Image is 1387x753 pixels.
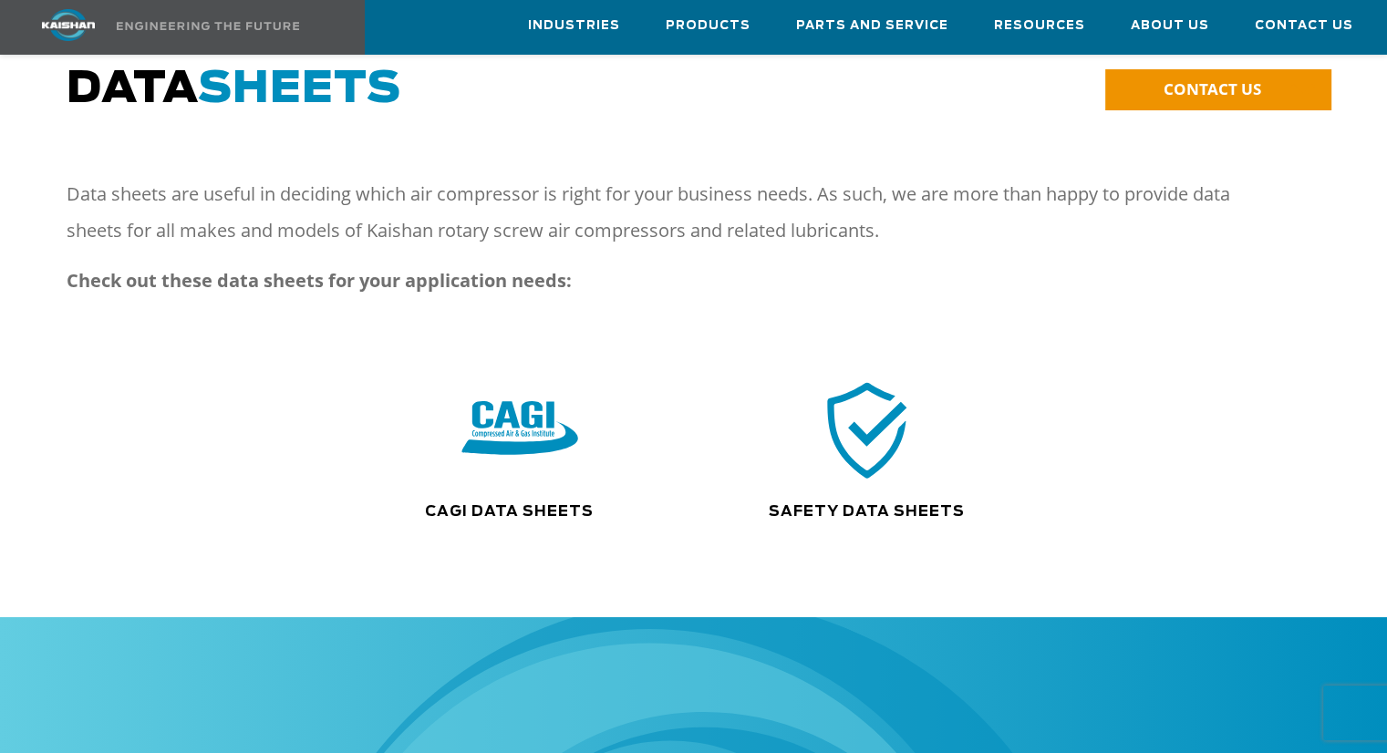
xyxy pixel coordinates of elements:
span: Resources [994,15,1085,36]
span: Parts and Service [796,15,948,36]
img: safety icon [814,376,920,483]
a: Parts and Service [796,1,948,50]
div: CAGI [347,376,693,483]
a: Products [666,1,750,50]
a: Resources [994,1,1085,50]
p: Data sheets are useful in deciding which air compressor is right for your business needs. As such... [67,176,1288,249]
span: CONTACT US [1164,78,1261,99]
strong: Check out these data sheets for your application needs: [67,268,572,293]
a: Industries [528,1,620,50]
span: DATA [67,67,401,111]
a: CAGI Data Sheets [425,504,594,519]
a: Contact Us [1255,1,1353,50]
img: Engineering the future [117,22,299,30]
span: SHEETS [198,67,401,111]
a: About Us [1131,1,1209,50]
img: CAGI [462,371,579,489]
span: Industries [528,15,620,36]
span: Products [666,15,750,36]
span: About Us [1131,15,1209,36]
a: Safety Data Sheets [769,504,965,519]
div: safety icon [708,376,1027,483]
a: CONTACT US [1105,69,1331,110]
span: Contact Us [1255,15,1353,36]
